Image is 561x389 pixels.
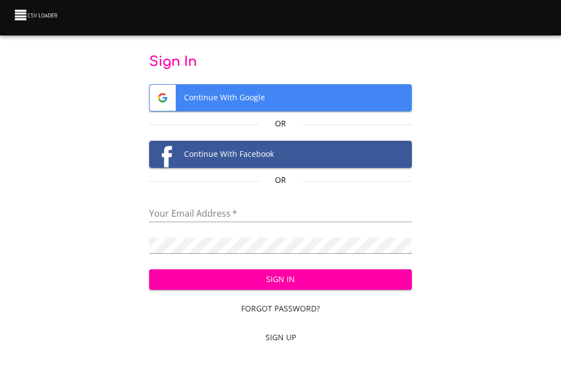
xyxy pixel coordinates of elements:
[150,85,411,111] span: Continue With Google
[150,141,176,167] img: Facebook logo
[150,85,176,111] img: Google logo
[149,141,412,168] button: Facebook logoContinue With Facebook
[149,269,412,290] button: Sign In
[154,331,407,345] span: Sign Up
[149,299,412,319] a: Forgot Password?
[150,141,411,167] span: Continue With Facebook
[259,118,303,129] p: Or
[149,53,412,71] p: Sign In
[154,302,407,316] span: Forgot Password?
[158,273,403,286] span: Sign In
[259,175,303,186] p: Or
[149,84,412,111] button: Google logoContinue With Google
[149,327,412,348] a: Sign Up
[13,7,60,23] img: CSV Loader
